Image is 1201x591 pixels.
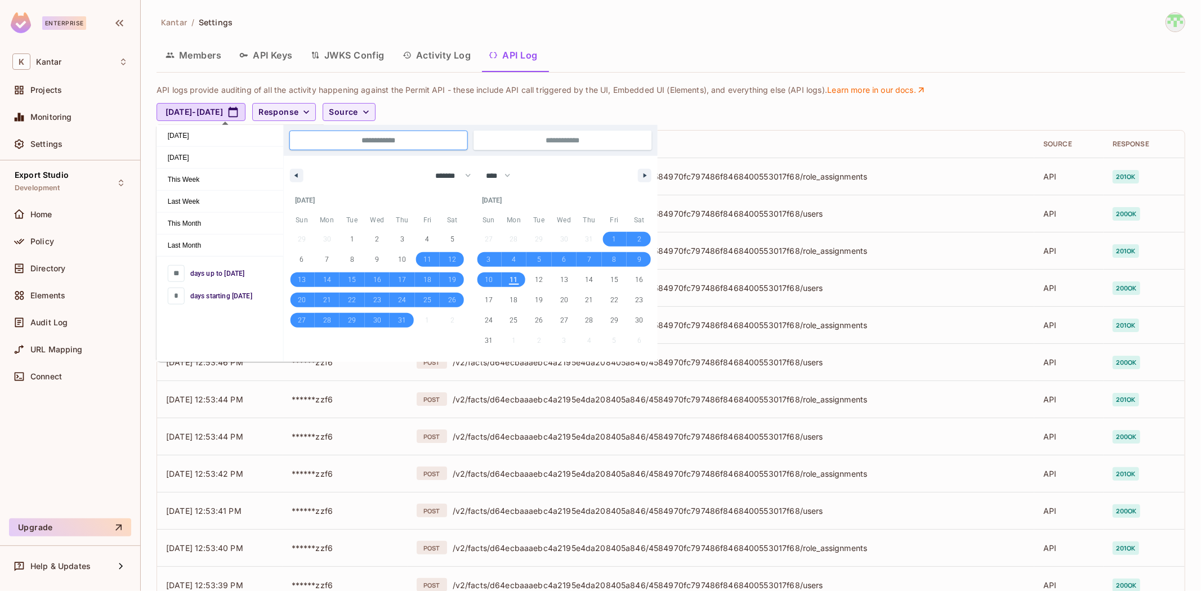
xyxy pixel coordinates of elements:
[577,270,602,290] button: 14
[485,330,493,351] span: 31
[42,16,86,30] div: Enterprise
[476,249,502,270] button: 3
[415,290,440,310] button: 25
[562,249,566,270] span: 6
[9,518,131,536] button: Upgrade
[314,211,340,229] span: Mon
[300,249,304,270] span: 6
[440,229,465,249] button: 5
[485,270,493,290] span: 10
[535,270,543,290] span: 12
[398,249,406,270] span: 10
[30,372,62,381] span: Connect
[476,211,502,229] span: Sun
[417,504,447,517] div: POST
[1034,158,1104,195] td: API
[390,290,415,310] button: 24
[610,310,618,330] span: 29
[635,270,643,290] span: 16
[398,310,406,330] span: 31
[585,270,593,290] span: 14
[450,229,454,249] span: 5
[190,268,245,279] span: days up to [DATE]
[302,41,394,69] button: JWKS Config
[453,245,1026,256] div: /v2/facts/d64ecbaaaebc4a2195e4da208405a846/4584970fc797486f8468400553017f68/role_assignments
[394,41,480,69] button: Activity Log
[453,543,1026,553] div: /v2/facts/d64ecbaaaebc4a2195e4da208405a846/4584970fc797486f8468400553017f68/role_assignments
[448,290,456,310] span: 26
[298,270,306,290] span: 13
[1113,541,1139,555] span: 201 ok
[415,249,440,270] button: 11
[157,191,283,213] button: Last Week
[157,147,283,168] span: [DATE]
[627,229,652,249] button: 2
[440,249,465,270] button: 12
[510,290,518,310] span: 18
[577,211,602,229] span: Thu
[448,270,456,290] span: 19
[501,270,526,290] button: 11
[314,290,340,310] button: 21
[1034,455,1104,492] td: API
[602,310,627,330] button: 29
[30,237,54,246] span: Policy
[577,310,602,330] button: 28
[602,270,627,290] button: 15
[526,310,552,330] button: 26
[440,290,465,310] button: 26
[1034,380,1104,418] td: API
[323,103,375,121] button: Source
[453,394,1026,405] div: /v2/facts/d64ecbaaaebc4a2195e4da208405a846/4584970fc797486f8468400553017f68/role_assignments
[627,211,652,229] span: Sat
[453,320,1026,330] div: /v2/facts/d64ecbaaaebc4a2195e4da208405a846/4584970fc797486f8468400553017f68/role_assignments
[390,310,415,330] button: 31
[501,310,526,330] button: 25
[425,229,429,249] span: 4
[1113,140,1176,149] div: Response
[30,264,65,273] span: Directory
[627,249,652,270] button: 9
[30,291,65,300] span: Elements
[423,249,431,270] span: 11
[512,249,516,270] span: 4
[1113,467,1139,481] span: 201 ok
[1166,13,1185,32] img: Devesh.Kumar@Kantar.com
[510,270,518,290] span: 11
[30,86,62,95] span: Projects
[485,290,493,310] span: 17
[577,249,602,270] button: 7
[398,270,406,290] span: 17
[1113,281,1140,295] span: 200 ok
[1034,529,1104,566] td: API
[340,310,365,330] button: 29
[289,211,315,229] span: Sun
[364,310,390,330] button: 30
[30,210,52,219] span: Home
[373,290,381,310] span: 23
[526,211,552,229] span: Tue
[390,211,415,229] span: Thu
[485,310,493,330] span: 24
[627,310,652,330] button: 30
[577,290,602,310] button: 21
[423,290,431,310] span: 25
[166,580,243,590] span: [DATE] 12:53:39 PM
[289,290,315,310] button: 20
[314,249,340,270] button: 7
[157,103,245,121] button: [DATE]-[DATE]
[476,190,652,211] div: [DATE]
[30,318,68,327] span: Audit Log
[602,229,627,249] button: 1
[390,270,415,290] button: 17
[551,290,577,310] button: 20
[323,290,331,310] span: 21
[157,147,283,169] button: [DATE]
[1034,195,1104,232] td: API
[340,249,365,270] button: 8
[417,467,447,480] div: POST
[166,395,243,404] span: [DATE] 12:53:44 PM
[30,140,62,149] span: Settings
[415,270,440,290] button: 18
[157,213,283,235] button: This Month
